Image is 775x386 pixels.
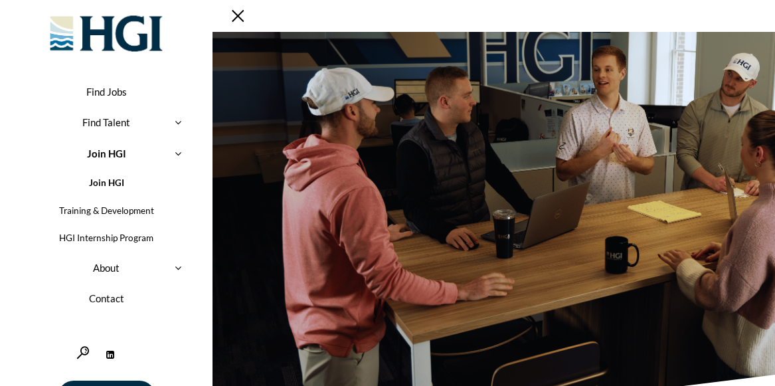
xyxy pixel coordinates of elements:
[20,252,193,284] a: About
[20,107,193,138] a: Find Talent
[20,76,193,108] a: Find Jobs
[20,225,193,252] a: HGI Internship Program
[20,138,193,169] a: Join HGI
[76,346,90,359] a: Search
[20,169,193,197] a: Join HGI
[20,283,193,314] a: Contact
[20,197,193,225] a: Training & Development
